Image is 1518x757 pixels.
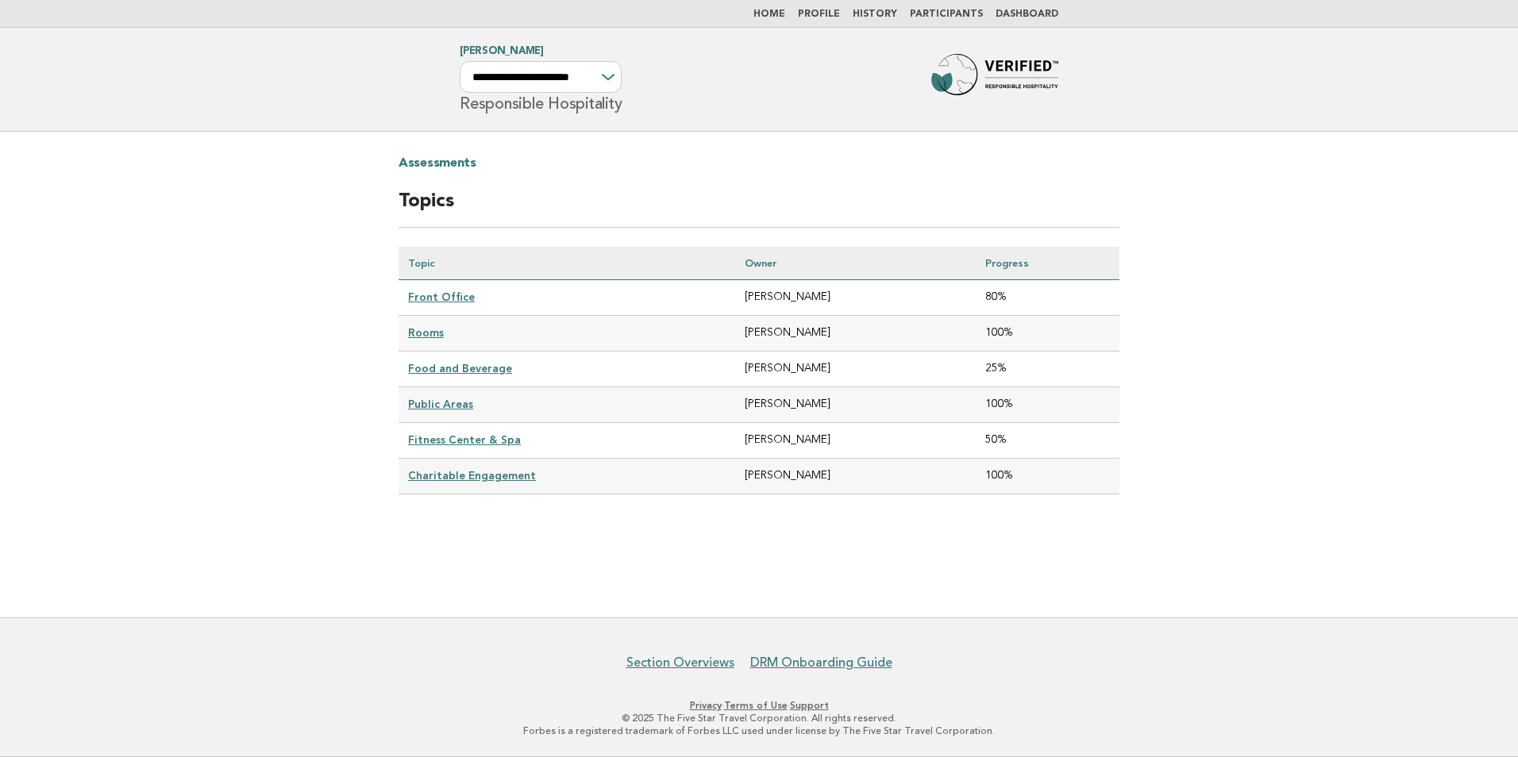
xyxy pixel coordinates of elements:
img: Forbes Travel Guide [931,54,1058,105]
a: [PERSON_NAME] [460,46,544,56]
a: History [853,10,897,19]
p: · · [273,699,1245,712]
td: [PERSON_NAME] [735,315,976,351]
a: Dashboard [996,10,1058,19]
td: 25% [976,351,1119,386]
th: Owner [735,247,976,280]
a: Charitable Engagement [408,469,536,482]
a: DRM Onboarding Guide [750,655,892,671]
p: © 2025 The Five Star Travel Corporation. All rights reserved. [273,712,1245,724]
p: Forbes is a registered trademark of Forbes LLC used under license by The Five Star Travel Corpora... [273,724,1245,737]
a: Home [753,10,785,19]
td: 100% [976,315,1119,351]
a: Public Areas [408,398,473,410]
td: 50% [976,423,1119,459]
h1: Responsible Hospitality [460,47,622,112]
td: [PERSON_NAME] [735,279,976,315]
a: Profile [798,10,840,19]
a: Food and Beverage [408,362,512,375]
a: Front Office [408,290,475,303]
a: Participants [910,10,983,19]
h2: Topics [399,189,1119,228]
td: [PERSON_NAME] [735,351,976,386]
a: Fitness Center & Spa [408,433,521,446]
td: [PERSON_NAME] [735,459,976,494]
th: Topic [399,247,735,280]
th: Progress [976,247,1119,280]
td: 80% [976,279,1119,315]
a: Section Overviews [626,655,734,671]
a: Terms of Use [724,700,788,711]
a: Support [790,700,829,711]
td: 100% [976,387,1119,423]
a: Rooms [408,326,444,339]
td: 100% [976,459,1119,494]
td: [PERSON_NAME] [735,423,976,459]
a: Privacy [690,700,722,711]
td: [PERSON_NAME] [735,387,976,423]
a: Assessments [399,151,476,176]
